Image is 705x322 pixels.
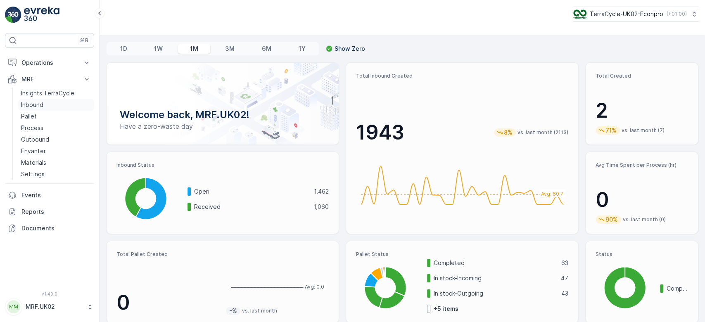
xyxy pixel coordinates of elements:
[18,168,94,180] a: Settings
[596,98,688,123] p: 2
[434,274,555,282] p: In stock-Incoming
[18,145,94,157] a: Envanter
[503,128,513,137] p: 8%
[5,291,94,296] span: v 1.49.0
[24,7,59,23] img: logo_light-DOdMpM7g.png
[225,45,235,53] p: 3M
[314,187,329,196] p: 1,462
[596,251,688,258] p: Status
[313,203,329,211] p: 1,060
[154,45,163,53] p: 1W
[667,11,687,17] p: ( +01:00 )
[605,126,617,135] p: 71%
[561,289,568,298] p: 43
[590,10,663,18] p: TerraCycle-UK02-Econpro
[194,187,309,196] p: Open
[21,191,91,199] p: Events
[21,224,91,232] p: Documents
[21,75,78,83] p: MRF
[18,134,94,145] a: Outbound
[228,307,238,315] p: -%
[596,162,688,168] p: Avg Time Spent per Process (hr)
[262,45,271,53] p: 6M
[596,187,688,212] p: 0
[242,308,277,314] p: vs. last month
[5,204,94,220] a: Reports
[120,45,127,53] p: 1D
[561,259,568,267] p: 63
[605,215,619,224] p: 90%
[80,37,88,44] p: ⌘B
[18,88,94,99] a: Insights TerraCycle
[5,7,21,23] img: logo
[18,122,94,134] a: Process
[596,73,688,79] p: Total Created
[5,298,94,315] button: MMMRF.UK02
[18,157,94,168] a: Materials
[622,127,665,134] p: vs. last month (7)
[517,129,568,136] p: vs. last month (2113)
[21,208,91,216] p: Reports
[5,71,94,88] button: MRF
[356,73,568,79] p: Total Inbound Created
[298,45,305,53] p: 1Y
[18,111,94,122] a: Pallet
[116,162,329,168] p: Inbound Status
[623,216,666,223] p: vs. last month (0)
[5,220,94,237] a: Documents
[21,159,46,167] p: Materials
[335,45,365,53] p: Show Zero
[434,259,556,267] p: Completed
[120,108,325,121] p: Welcome back, MRF.UK02!
[21,59,78,67] p: Operations
[21,112,37,121] p: Pallet
[21,135,49,144] p: Outbound
[356,120,404,145] p: 1943
[573,7,698,21] button: TerraCycle-UK02-Econpro(+01:00)
[26,303,83,311] p: MRF.UK02
[21,89,74,97] p: Insights TerraCycle
[5,187,94,204] a: Events
[561,274,568,282] p: 47
[194,203,308,211] p: Received
[190,45,198,53] p: 1M
[21,147,46,155] p: Envanter
[573,9,586,19] img: terracycle_logo_wKaHoWT.png
[21,124,43,132] p: Process
[667,284,688,293] p: Completed
[120,121,325,131] p: Have a zero-waste day
[356,251,568,258] p: Pallet Status
[434,289,556,298] p: In stock-Outgoing
[434,305,458,313] p: + 5 items
[116,251,219,258] p: Total Pallet Created
[21,170,45,178] p: Settings
[18,99,94,111] a: Inbound
[5,54,94,71] button: Operations
[7,300,20,313] div: MM
[116,290,219,315] p: 0
[21,101,43,109] p: Inbound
